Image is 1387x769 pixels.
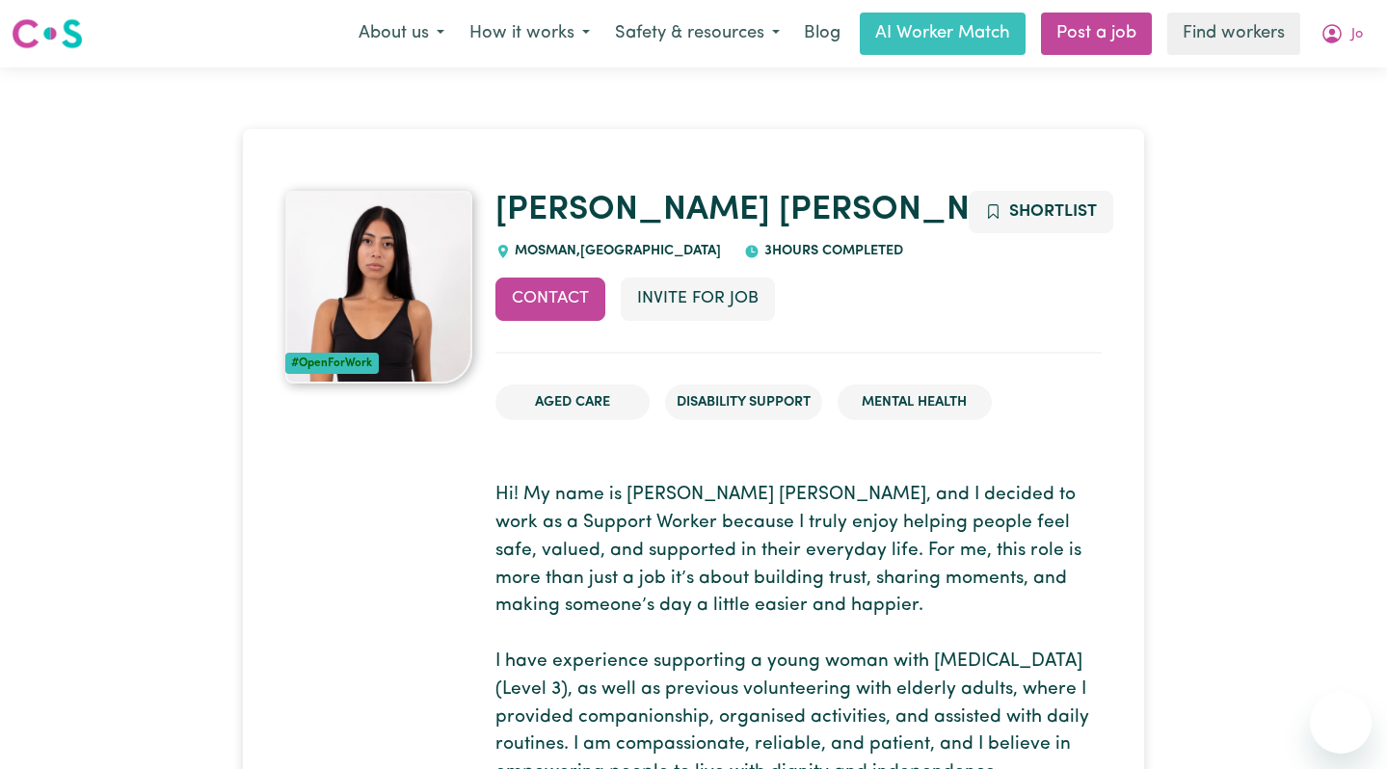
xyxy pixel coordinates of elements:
[1009,203,1097,220] span: Shortlist
[285,191,472,384] img: Maria Alejandra
[457,13,602,54] button: How it works
[621,278,775,320] button: Invite for Job
[495,194,1054,227] a: [PERSON_NAME] [PERSON_NAME]
[760,244,903,258] span: 3 hours completed
[838,384,992,421] li: Mental Health
[495,384,650,421] li: Aged Care
[285,353,379,374] div: #OpenForWork
[792,13,852,55] a: Blog
[1310,692,1372,754] iframe: Button to launch messaging window
[511,244,722,258] span: MOSMAN , [GEOGRAPHIC_DATA]
[495,278,605,320] button: Contact
[12,12,83,56] a: Careseekers logo
[1167,13,1300,55] a: Find workers
[969,191,1114,233] button: Add to shortlist
[665,384,822,421] li: Disability Support
[285,191,472,384] a: Maria Alejandra's profile picture'#OpenForWork
[1351,24,1363,45] span: Jo
[602,13,792,54] button: Safety & resources
[346,13,457,54] button: About us
[1041,13,1152,55] a: Post a job
[1308,13,1375,54] button: My Account
[12,16,83,51] img: Careseekers logo
[860,13,1026,55] a: AI Worker Match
